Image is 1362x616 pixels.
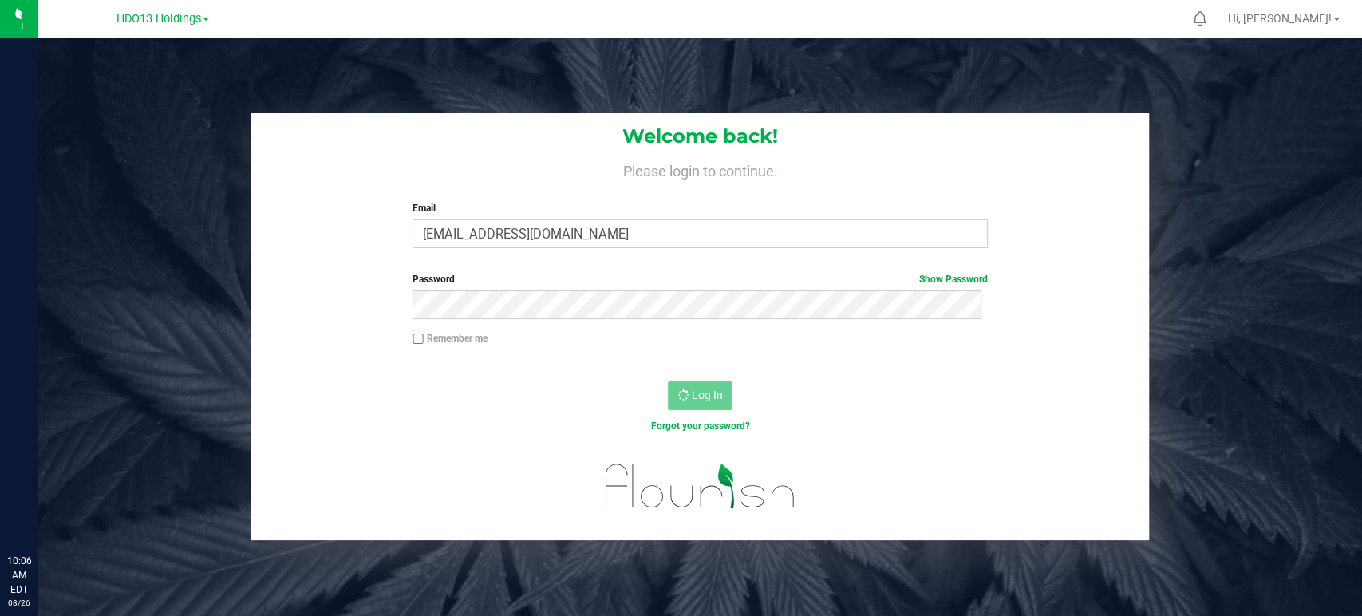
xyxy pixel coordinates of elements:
button: Log In [668,381,732,410]
h1: Welcome back! [251,126,1149,147]
a: Forgot your password? [650,421,749,432]
input: Remember me [413,334,424,345]
span: Log In [691,389,722,401]
span: Password [413,274,455,285]
span: HDO13 Holdings [116,12,201,26]
span: Hi, [PERSON_NAME]! [1228,12,1332,25]
p: 10:06 AM EDT [7,554,31,597]
a: Show Password [919,274,988,285]
h4: Please login to continue. [251,160,1149,179]
label: Email [413,201,988,215]
p: 08/26 [7,597,31,609]
label: Remember me [413,331,488,346]
img: flourish_logo.svg [588,450,812,523]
